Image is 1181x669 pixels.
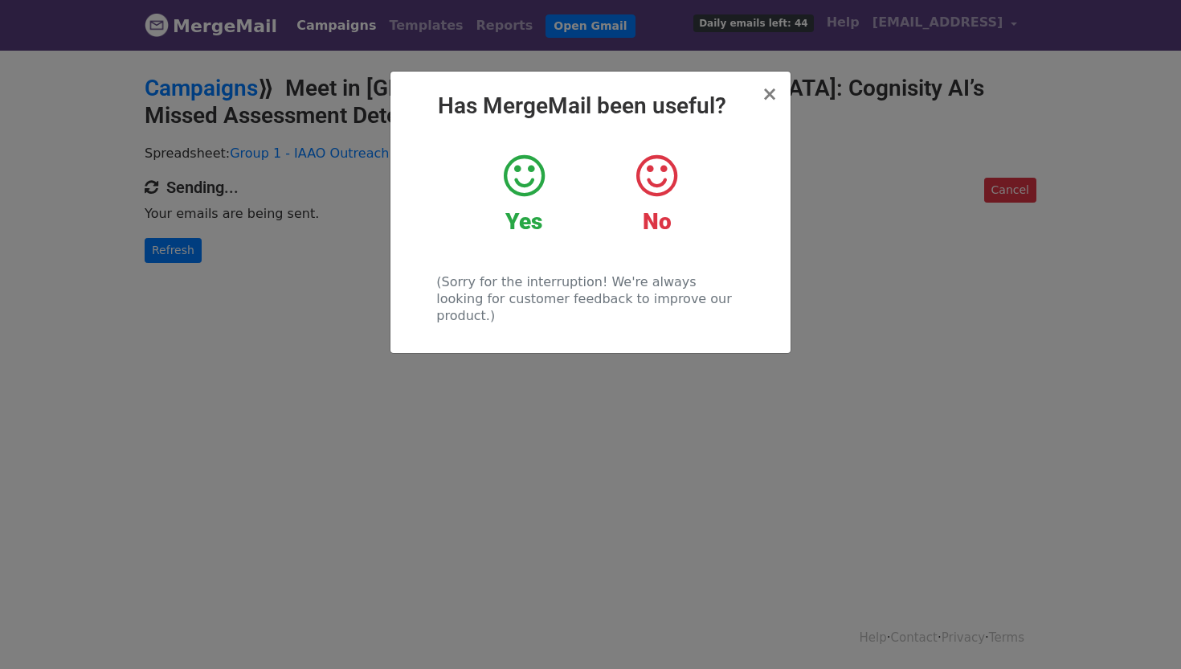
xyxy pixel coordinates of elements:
a: Yes [470,152,578,236]
button: Close [762,84,778,104]
strong: Yes [505,208,542,235]
p: (Sorry for the interruption! We're always looking for customer feedback to improve our product.) [436,273,744,324]
span: × [762,83,778,105]
a: No [603,152,711,236]
strong: No [643,208,672,235]
h2: Has MergeMail been useful? [403,92,778,120]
